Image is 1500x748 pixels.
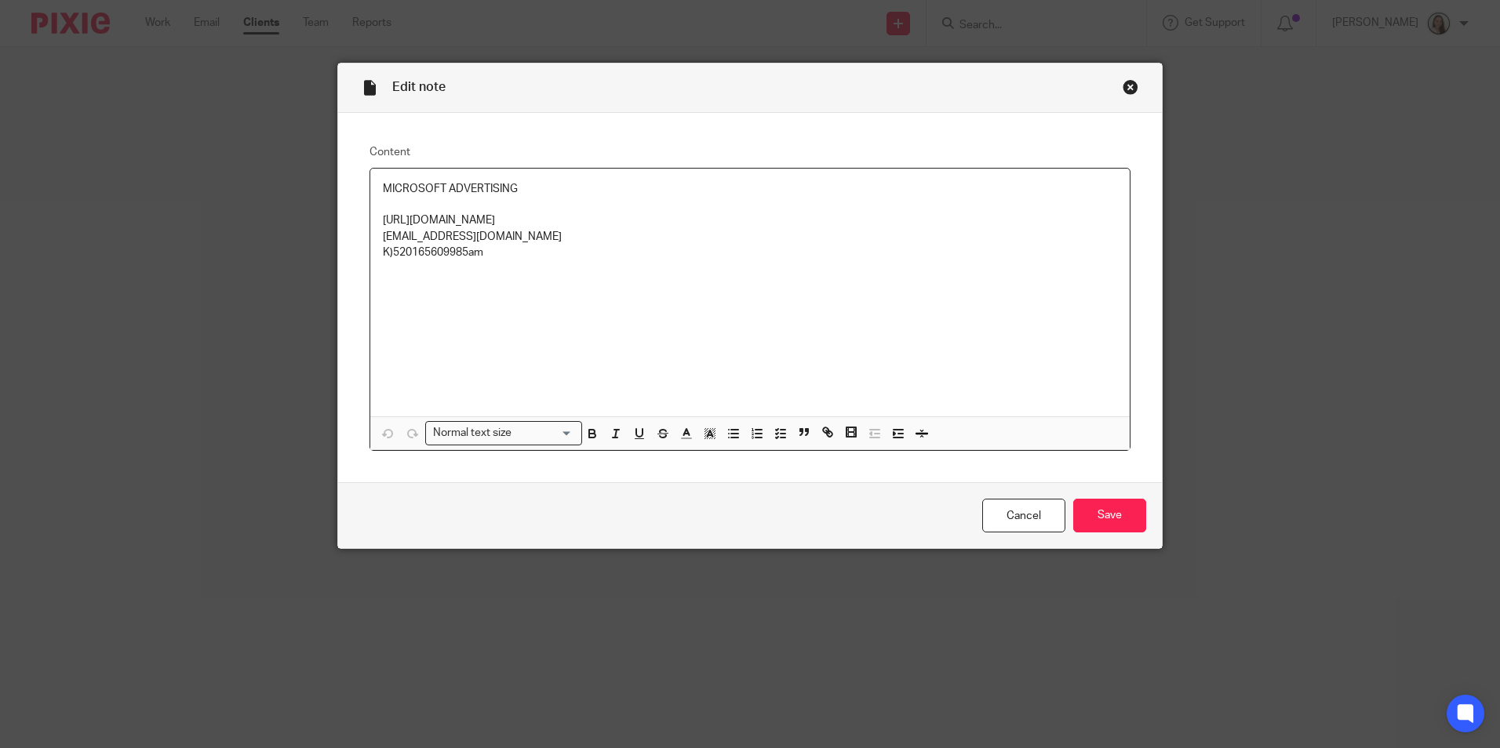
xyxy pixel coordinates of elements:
[516,425,573,441] input: Search for option
[1123,79,1138,95] div: Close this dialog window
[425,421,582,445] div: Search for option
[383,212,1117,228] p: [URL][DOMAIN_NAME]
[429,425,515,441] span: Normal text size
[383,229,1117,245] p: [EMAIL_ADDRESS][DOMAIN_NAME]
[383,245,1117,260] p: K)520165609985am
[383,181,1117,197] p: MICROSOFT ADVERTISING
[370,144,1130,160] label: Content
[392,81,446,93] span: Edit note
[1073,499,1146,532] input: Save
[982,499,1065,532] a: Cancel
